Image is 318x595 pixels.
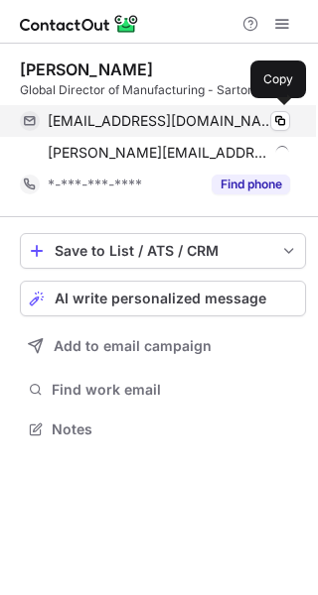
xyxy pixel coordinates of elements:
[20,12,139,36] img: ContactOut v5.3.10
[52,381,298,399] span: Find work email
[48,112,275,130] span: [EMAIL_ADDRESS][DOMAIN_NAME]
[48,144,268,162] span: [PERSON_NAME][EMAIL_ADDRESS][PERSON_NAME][PERSON_NAME][DOMAIN_NAME]
[20,376,306,404] button: Find work email
[54,338,212,354] span: Add to email campaign
[20,81,306,99] div: Global Director of Manufacturing - Sartomer
[20,59,153,79] div: [PERSON_NAME]
[20,233,306,269] button: save-profile-one-click
[20,328,306,364] button: Add to email campaign
[20,416,306,443] button: Notes
[55,291,266,306] span: AI write personalized message
[20,281,306,316] button: AI write personalized message
[52,420,298,438] span: Notes
[55,243,271,259] div: Save to List / ATS / CRM
[212,175,290,194] button: Reveal Button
